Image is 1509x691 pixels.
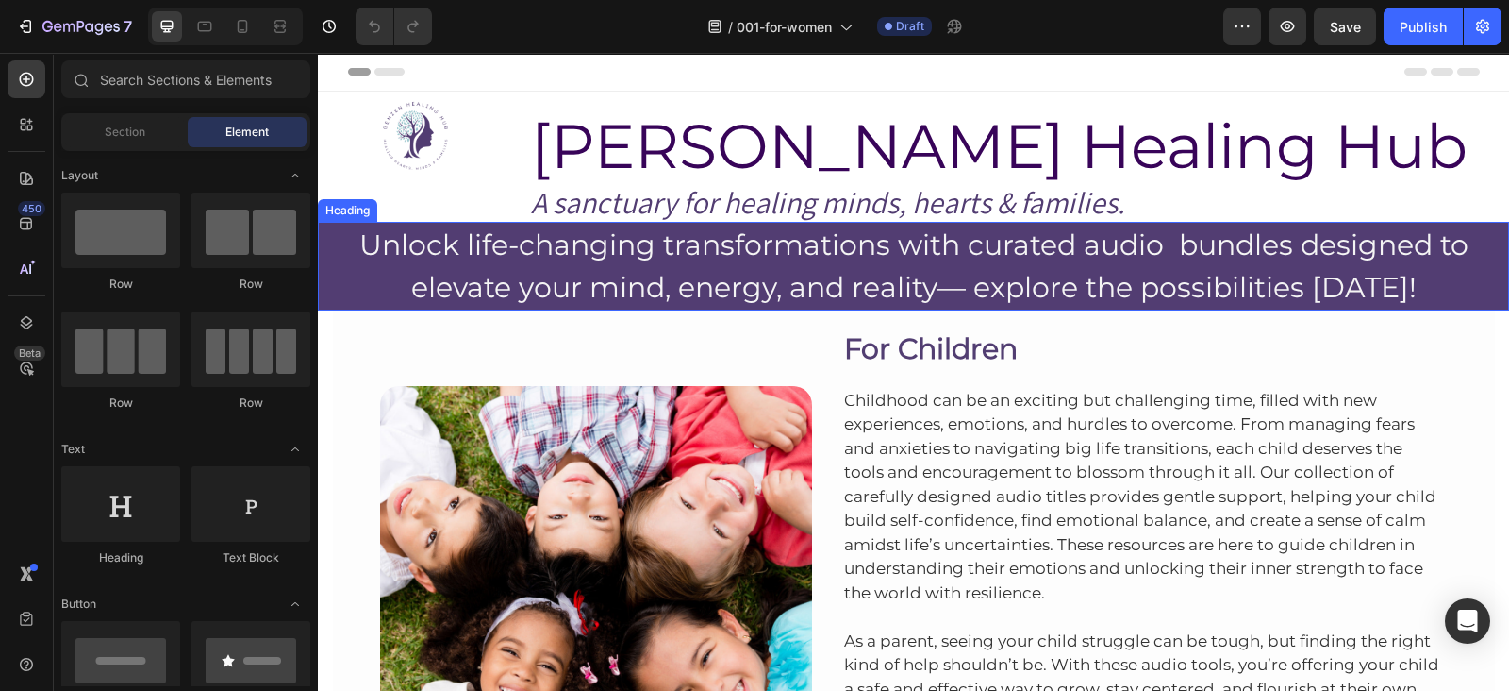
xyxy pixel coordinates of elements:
p: Childhood can be an exciting but challenging time, filled with new experiences, emotions, and hur... [526,336,1128,553]
div: Publish [1400,17,1447,37]
div: Text Block [191,549,310,566]
span: Text [61,441,85,458]
div: Row [61,276,180,293]
span: / [728,17,733,37]
div: Row [191,276,310,293]
span: 001-for-women [737,17,832,37]
button: Publish [1384,8,1463,45]
iframe: Design area [318,53,1509,691]
button: 7 [8,8,141,45]
div: Open Intercom Messenger [1445,598,1490,644]
span: Toggle open [280,160,310,191]
span: Layout [61,167,98,184]
p: 7 [124,15,132,38]
div: Beta [14,345,45,361]
span: Section [105,124,145,141]
div: Undo/Redo [356,8,432,45]
h2: For Children [524,273,1130,319]
span: Draft [896,18,924,35]
div: Heading [61,549,180,566]
div: Row [61,395,180,412]
div: Row [191,395,310,412]
span: Toggle open [280,589,310,619]
span: Element [225,124,269,141]
button: Save [1314,8,1376,45]
span: Toggle open [280,434,310,464]
input: Search Sections & Elements [61,60,310,98]
span: Button [61,596,96,613]
div: 450 [18,201,45,216]
span: Save [1330,19,1361,35]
